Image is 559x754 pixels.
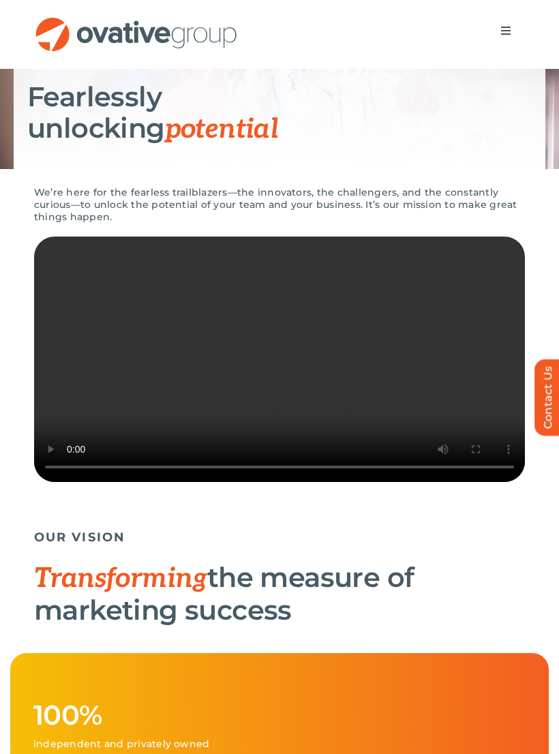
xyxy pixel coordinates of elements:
[34,237,525,482] video: Sorry, your browser doesn't support embedded videos.
[487,17,525,44] nav: Menu
[34,186,525,223] p: We’re here for the fearless trailblazers—the innovators, the challengers, and the constantly curi...
[34,562,525,626] h1: the measure of marketing success
[34,562,207,595] span: Transforming
[27,81,532,145] h1: Fearlessly unlocking
[33,738,526,750] p: independent and privately owned
[34,530,525,545] h5: OUR VISION
[34,16,239,29] a: OG_Full_horizontal_RGB
[33,699,526,731] h1: 100%
[165,113,279,146] span: potential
